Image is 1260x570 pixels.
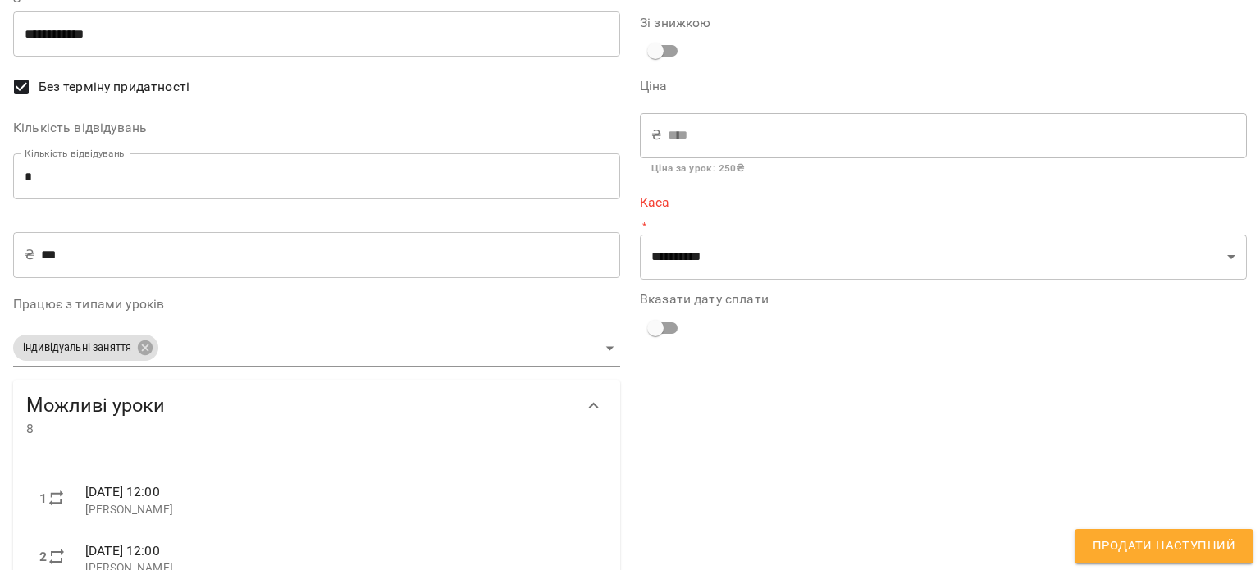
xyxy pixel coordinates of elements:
button: Show more [574,386,614,426]
label: 2 [39,547,47,567]
p: ₴ [25,245,34,265]
b: Ціна за урок : 250 ₴ [651,162,744,174]
span: [DATE] 12:00 [85,543,160,559]
span: [DATE] 12:00 [85,484,160,499]
p: ₴ [651,125,661,145]
label: Вказати дату сплати [640,293,1247,306]
label: Зі знижкою [640,16,842,30]
button: Продати наступний [1075,529,1253,563]
div: індивідуальні заняття [13,330,620,367]
label: Ціна [640,80,1247,93]
label: Кількість відвідувань [13,121,620,135]
p: [PERSON_NAME] [85,502,594,518]
span: Без терміну придатності [39,77,189,97]
label: Працює з типами уроків [13,298,620,311]
span: Продати наступний [1093,536,1235,557]
span: 8 [26,419,574,439]
label: 1 [39,489,47,508]
span: Можливі уроки [26,393,574,418]
div: індивідуальні заняття [13,335,158,361]
label: Каса [640,196,1247,209]
span: індивідуальні заняття [13,340,141,356]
